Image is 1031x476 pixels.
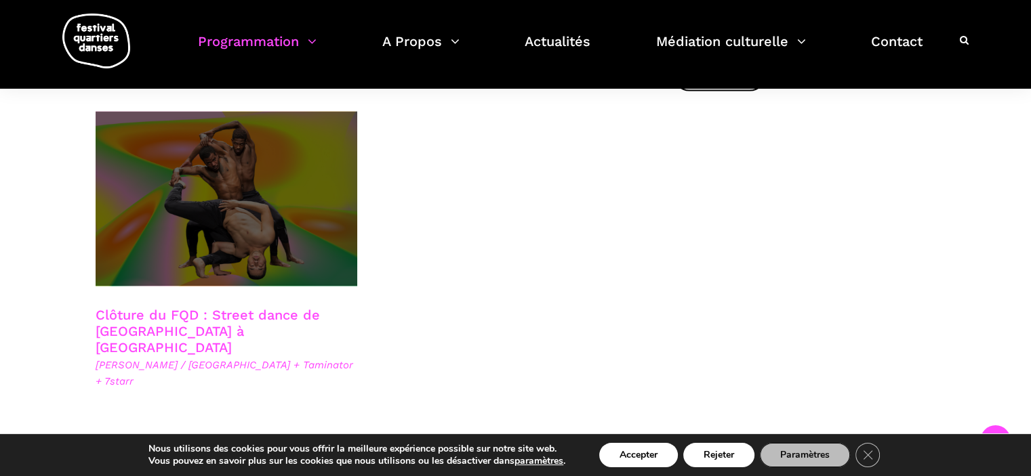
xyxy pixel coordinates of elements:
[855,443,880,467] button: Close GDPR Cookie Banner
[525,30,590,70] a: Actualités
[683,443,754,467] button: Rejeter
[62,14,130,68] img: logo-fqd-med
[514,455,563,467] button: paramètres
[96,306,320,355] a: Clôture du FQD : Street dance de [GEOGRAPHIC_DATA] à [GEOGRAPHIC_DATA]
[656,30,806,70] a: Médiation culturelle
[96,356,358,389] span: [PERSON_NAME] / [GEOGRAPHIC_DATA] + Taminator + 7starr
[148,443,565,455] p: Nous utilisons des cookies pour vous offrir la meilleure expérience possible sur notre site web.
[871,30,923,70] a: Contact
[599,443,678,467] button: Accepter
[148,455,565,467] p: Vous pouvez en savoir plus sur les cookies que nous utilisons ou les désactiver dans .
[382,30,460,70] a: A Propos
[198,30,317,70] a: Programmation
[760,443,850,467] button: Paramètres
